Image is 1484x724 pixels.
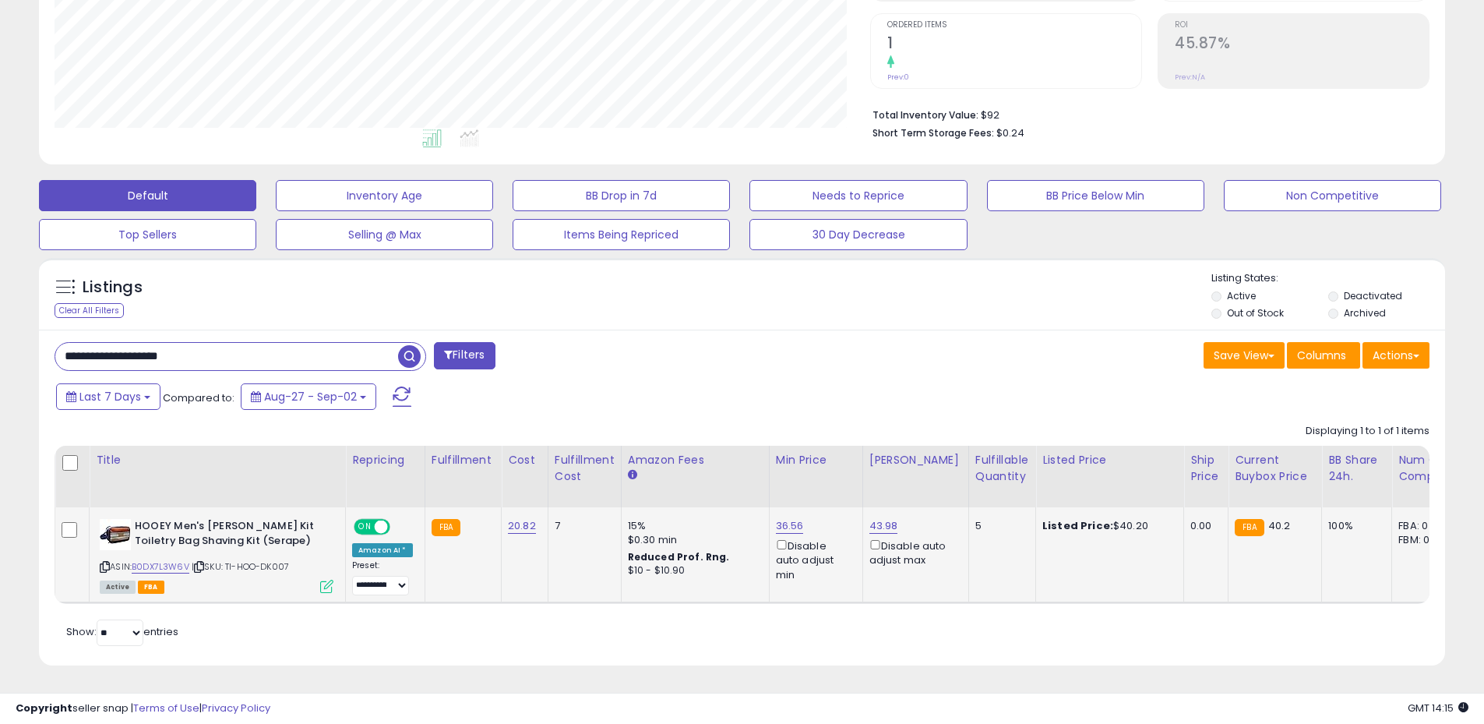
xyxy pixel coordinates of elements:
h5: Listings [83,277,143,298]
label: Deactivated [1344,289,1402,302]
button: Inventory Age [276,180,493,211]
span: OFF [388,521,413,534]
button: Columns [1287,342,1360,369]
div: [PERSON_NAME] [869,452,962,468]
div: Amazon AI * [352,543,413,557]
small: Prev: N/A [1175,72,1205,82]
button: Last 7 Days [56,383,160,410]
h2: 45.87% [1175,34,1429,55]
span: Compared to: [163,390,234,405]
button: Aug-27 - Sep-02 [241,383,376,410]
div: Repricing [352,452,418,468]
div: FBM: 0 [1398,533,1450,547]
span: | SKU: TI-HOO-DK007 [192,560,289,573]
strong: Copyright [16,701,72,715]
div: Current Buybox Price [1235,452,1315,485]
small: FBA [1235,519,1264,536]
div: 100% [1328,519,1380,533]
b: Short Term Storage Fees: [872,126,994,140]
button: Non Competitive [1224,180,1441,211]
small: Prev: 0 [887,72,909,82]
div: Fulfillment [432,452,495,468]
span: $0.24 [996,125,1024,140]
span: Columns [1297,348,1346,363]
span: ON [355,521,375,534]
button: Top Sellers [39,219,256,250]
div: Fulfillment Cost [555,452,615,485]
b: HOOEY Men's [PERSON_NAME] Kit Toiletry Bag Shaving Kit (Serape) [135,519,324,552]
a: Privacy Policy [202,701,270,715]
div: seller snap | | [16,701,270,716]
b: Reduced Prof. Rng. [628,550,730,563]
div: Cost [508,452,541,468]
div: 0.00 [1190,519,1216,533]
span: Aug-27 - Sep-02 [264,389,357,404]
div: Disable auto adjust min [776,537,851,582]
small: Amazon Fees. [628,468,637,482]
span: All listings currently available for purchase on Amazon [100,581,136,594]
div: Title [96,452,339,468]
div: $0.30 min [628,533,757,547]
a: 43.98 [869,518,898,534]
span: Ordered Items [887,21,1141,30]
div: Disable auto adjust max [869,537,957,567]
div: BB Share 24h. [1328,452,1385,485]
button: Needs to Reprice [749,180,967,211]
a: Terms of Use [133,701,199,715]
button: 30 Day Decrease [749,219,967,250]
div: Num of Comp. [1398,452,1455,485]
a: B0DX7L3W6V [132,560,189,574]
span: 2025-09-10 14:15 GMT [1408,701,1468,715]
div: Clear All Filters [55,303,124,318]
div: FBA: 0 [1398,519,1450,533]
div: Fulfillable Quantity [975,452,1029,485]
div: $40.20 [1042,519,1172,533]
div: Amazon Fees [628,452,763,468]
label: Out of Stock [1227,306,1284,320]
div: Listed Price [1042,452,1177,468]
div: Ship Price [1190,452,1221,485]
label: Active [1227,289,1256,302]
p: Listing States: [1211,271,1445,286]
small: FBA [432,519,460,536]
h2: 1 [887,34,1141,55]
button: Selling @ Max [276,219,493,250]
button: Default [39,180,256,211]
button: Save View [1204,342,1285,369]
button: BB Drop in 7d [513,180,730,211]
img: 41yfUASvSPL._SL40_.jpg [100,519,131,550]
span: Last 7 Days [79,389,141,404]
div: Min Price [776,452,856,468]
span: Show: entries [66,624,178,639]
button: Filters [434,342,495,369]
div: 15% [628,519,757,533]
div: $10 - $10.90 [628,564,757,577]
div: 7 [555,519,609,533]
div: 5 [975,519,1024,533]
a: 36.56 [776,518,804,534]
div: ASIN: [100,519,333,592]
b: Total Inventory Value: [872,108,978,122]
button: Actions [1362,342,1429,369]
b: Listed Price: [1042,518,1113,533]
div: Displaying 1 to 1 of 1 items [1306,424,1429,439]
button: BB Price Below Min [987,180,1204,211]
a: 20.82 [508,518,536,534]
button: Items Being Repriced [513,219,730,250]
li: $92 [872,104,1418,123]
span: FBA [138,581,164,594]
div: Preset: [352,560,413,595]
span: ROI [1175,21,1429,30]
span: 40.2 [1268,518,1291,533]
label: Archived [1344,306,1386,320]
